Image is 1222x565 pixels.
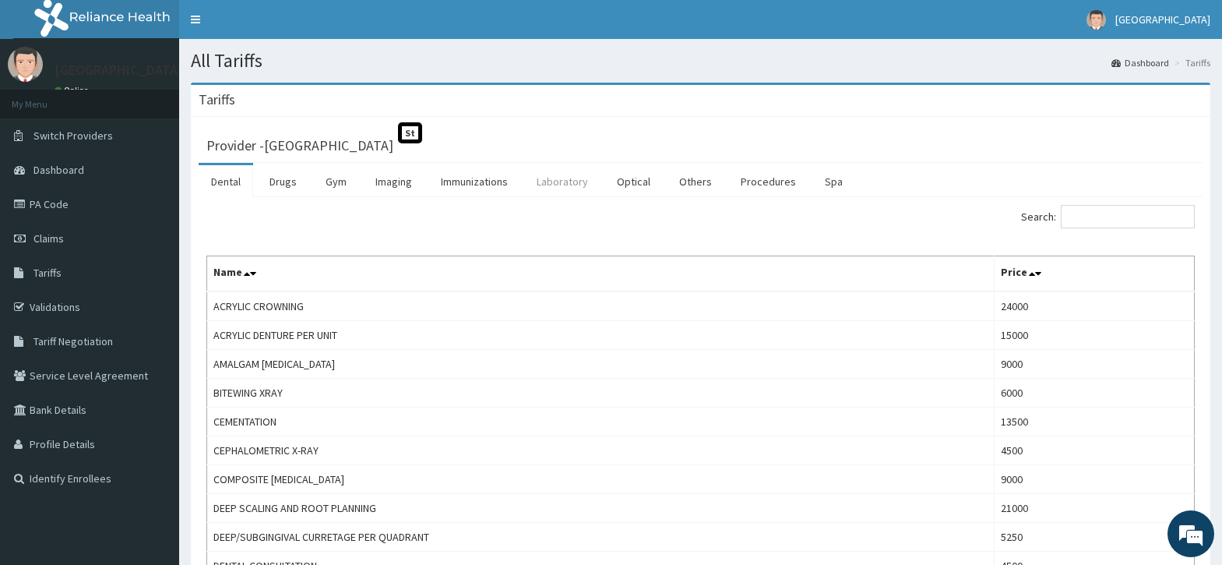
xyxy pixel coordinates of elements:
[995,350,1195,379] td: 9000
[995,494,1195,523] td: 21000
[257,165,309,198] a: Drugs
[1115,12,1210,26] span: [GEOGRAPHIC_DATA]
[1021,205,1195,228] label: Search:
[604,165,663,198] a: Optical
[33,231,64,245] span: Claims
[995,523,1195,552] td: 5250
[728,165,808,198] a: Procedures
[33,334,113,348] span: Tariff Negotiation
[1171,56,1210,69] li: Tariffs
[207,436,995,465] td: CEPHALOMETRIC X-RAY
[199,165,253,198] a: Dental
[207,256,995,292] th: Name
[995,408,1195,436] td: 13500
[363,165,424,198] a: Imaging
[995,291,1195,321] td: 24000
[8,47,43,82] img: User Image
[207,494,995,523] td: DEEP SCALING AND ROOT PLANNING
[207,408,995,436] td: CEMENTATION
[995,256,1195,292] th: Price
[398,122,422,143] span: St
[1111,56,1169,69] a: Dashboard
[207,291,995,321] td: ACRYLIC CROWNING
[207,465,995,494] td: COMPOSITE [MEDICAL_DATA]
[55,85,92,96] a: Online
[33,266,62,280] span: Tariffs
[33,129,113,143] span: Switch Providers
[207,523,995,552] td: DEEP/SUBGINGIVAL CURRETAGE PER QUADRANT
[995,465,1195,494] td: 9000
[191,51,1210,71] h1: All Tariffs
[524,165,600,198] a: Laboratory
[313,165,359,198] a: Gym
[207,350,995,379] td: AMALGAM [MEDICAL_DATA]
[1086,10,1106,30] img: User Image
[995,436,1195,465] td: 4500
[207,321,995,350] td: ACRYLIC DENTURE PER UNIT
[995,321,1195,350] td: 15000
[428,165,520,198] a: Immunizations
[206,139,393,153] h3: Provider - [GEOGRAPHIC_DATA]
[55,63,183,77] p: [GEOGRAPHIC_DATA]
[199,93,235,107] h3: Tariffs
[812,165,855,198] a: Spa
[995,379,1195,408] td: 6000
[1061,205,1195,228] input: Search:
[33,163,84,177] span: Dashboard
[207,379,995,408] td: BITEWING XRAY
[667,165,724,198] a: Others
